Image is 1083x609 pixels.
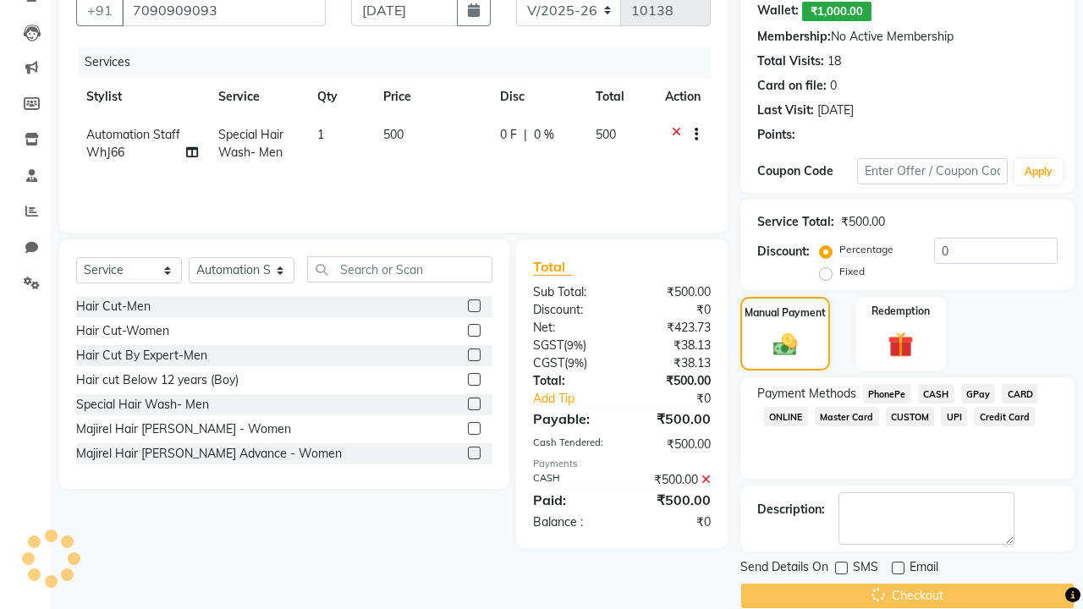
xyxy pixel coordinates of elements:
div: ₹0 [639,390,723,408]
span: Email [910,558,938,579]
div: Last Visit: [757,101,814,119]
th: Price [373,78,490,116]
img: _cash.svg [766,331,805,359]
a: Add Tip [520,390,639,408]
div: Points: [757,126,795,144]
div: 18 [827,52,841,70]
span: ONLINE [764,407,808,426]
div: Services [78,47,723,78]
span: 9% [568,356,584,370]
div: Hair Cut By Expert-Men [76,347,207,365]
th: Action [655,78,711,116]
span: Send Details On [740,558,828,579]
span: 9% [567,338,583,352]
div: Paid: [520,490,622,510]
span: CARD [1002,384,1038,403]
span: CGST [533,355,564,370]
div: Special Hair Wash- Men [76,396,209,414]
span: CASH [918,384,954,403]
div: ₹500.00 [622,283,723,301]
button: Apply [1014,159,1063,184]
div: CASH [520,471,622,489]
span: GPay [961,384,996,403]
div: Net: [520,319,622,337]
label: Percentage [839,242,893,257]
div: Membership: [757,28,831,46]
div: Total Visits: [757,52,824,70]
input: Search or Scan [307,256,492,283]
div: Coupon Code [757,162,857,180]
span: SMS [853,558,878,579]
div: ₹500.00 [622,471,723,489]
span: CUSTOM [886,407,935,426]
th: Stylist [76,78,208,116]
div: Hair Cut-Women [76,322,169,340]
div: Discount: [757,243,810,261]
div: Total: [520,372,622,390]
div: ₹500.00 [622,372,723,390]
div: Service Total: [757,213,834,231]
label: Manual Payment [745,305,826,321]
span: Master Card [815,407,879,426]
span: Credit Card [974,407,1035,426]
span: SGST [533,337,563,353]
div: ₹0 [622,513,723,531]
div: ₹500.00 [622,490,723,510]
div: ₹500.00 [841,213,885,231]
div: Hair cut Below 12 years (Boy) [76,371,239,389]
label: Redemption [871,304,930,319]
div: No Active Membership [757,28,1058,46]
span: | [524,126,527,144]
div: ( ) [520,337,622,354]
div: [DATE] [817,101,854,119]
th: Service [208,78,307,116]
div: ₹500.00 [622,409,723,429]
label: Fixed [839,264,865,279]
span: 0 % [534,126,554,144]
div: Cash Tendered: [520,436,622,453]
div: ( ) [520,354,622,372]
span: 0 F [500,126,517,144]
span: PhonePe [863,384,911,403]
span: Total [533,258,572,276]
div: ₹423.73 [622,319,723,337]
div: Card on file: [757,77,827,95]
span: Automation Staff WhJ66 [86,127,180,160]
div: Wallet: [757,2,799,21]
div: Payments [533,457,711,471]
div: Sub Total: [520,283,622,301]
div: ₹500.00 [622,436,723,453]
div: ₹38.13 [622,354,723,372]
div: Majirel Hair [PERSON_NAME] Advance - Women [76,445,342,463]
th: Total [585,78,655,116]
div: ₹38.13 [622,337,723,354]
input: Enter Offer / Coupon Code [857,158,1008,184]
div: Description: [757,501,825,518]
span: 500 [383,127,404,142]
img: _gift.svg [880,329,922,361]
div: Majirel Hair [PERSON_NAME] - Women [76,420,291,438]
div: 0 [830,77,837,95]
span: ₹1,000.00 [802,2,871,21]
div: ₹0 [622,301,723,319]
div: Balance : [520,513,622,531]
span: UPI [941,407,967,426]
span: 1 [317,127,324,142]
div: Discount: [520,301,622,319]
div: Hair Cut-Men [76,298,151,315]
span: 500 [596,127,616,142]
span: Payment Methods [757,385,856,403]
th: Disc [490,78,585,116]
div: Payable: [520,409,622,429]
th: Qty [307,78,373,116]
span: Special Hair Wash- Men [218,127,283,160]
